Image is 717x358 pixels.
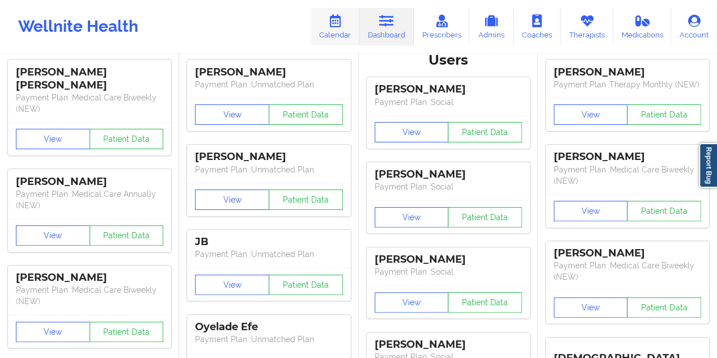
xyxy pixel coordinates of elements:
p: Payment Plan : Medical Care Biweekly (NEW) [16,92,163,115]
button: Patient Data [90,129,164,149]
a: Calendar [311,8,359,45]
a: Report Bug [699,143,717,188]
button: Patient Data [90,225,164,246]
div: Oyelade Efe [195,321,342,334]
div: [PERSON_NAME] [PERSON_NAME] [16,66,163,92]
a: Admins [469,8,514,45]
button: View [375,207,449,228]
button: Patient Data [269,275,343,295]
div: [PERSON_NAME] [195,66,342,79]
div: [PERSON_NAME] [375,253,522,266]
a: Coaches [514,8,561,45]
div: [PERSON_NAME] [554,66,701,79]
button: View [375,292,449,313]
div: [PERSON_NAME] [554,247,701,260]
div: [PERSON_NAME] [375,168,522,181]
div: [PERSON_NAME] [16,271,163,284]
p: Payment Plan : Medical Care Biweekly (NEW) [16,284,163,307]
p: Payment Plan : Medical Care Annually (NEW) [16,188,163,211]
button: Patient Data [627,201,701,221]
a: Account [671,8,717,45]
div: [PERSON_NAME] [16,175,163,188]
div: [PERSON_NAME] [375,83,522,96]
a: Prescribers [414,8,470,45]
p: Payment Plan : Social [375,266,522,277]
button: View [554,297,628,318]
p: Payment Plan : Social [375,181,522,192]
p: Payment Plan : Social [375,96,522,108]
button: View [16,225,90,246]
p: Payment Plan : Therapy Monthly (NEW) [554,79,701,90]
button: Patient Data [448,207,522,228]
div: [PERSON_NAME] [554,150,701,163]
a: Medications [613,8,672,45]
button: View [16,129,90,149]
p: Payment Plan : Unmatched Plan [195,79,342,90]
p: Payment Plan : Medical Care Biweekly (NEW) [554,164,701,187]
button: View [195,275,269,295]
button: Patient Data [269,189,343,210]
button: Patient Data [627,297,701,318]
a: Dashboard [359,8,414,45]
div: [PERSON_NAME] [195,150,342,163]
p: Payment Plan : Unmatched Plan [195,334,342,345]
button: View [375,122,449,142]
button: View [195,104,269,125]
div: JB [195,235,342,249]
button: Patient Data [627,104,701,125]
p: Payment Plan : Unmatched Plan [195,164,342,175]
button: View [554,104,628,125]
button: Patient Data [90,322,164,342]
a: Therapists [561,8,613,45]
p: Payment Plan : Medical Care Biweekly (NEW) [554,260,701,283]
button: Patient Data [269,104,343,125]
button: View [554,201,628,221]
button: Patient Data [448,122,522,142]
button: Patient Data [448,292,522,313]
p: Payment Plan : Unmatched Plan [195,249,342,260]
div: [PERSON_NAME] [375,338,522,351]
button: View [16,322,90,342]
button: View [195,189,269,210]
